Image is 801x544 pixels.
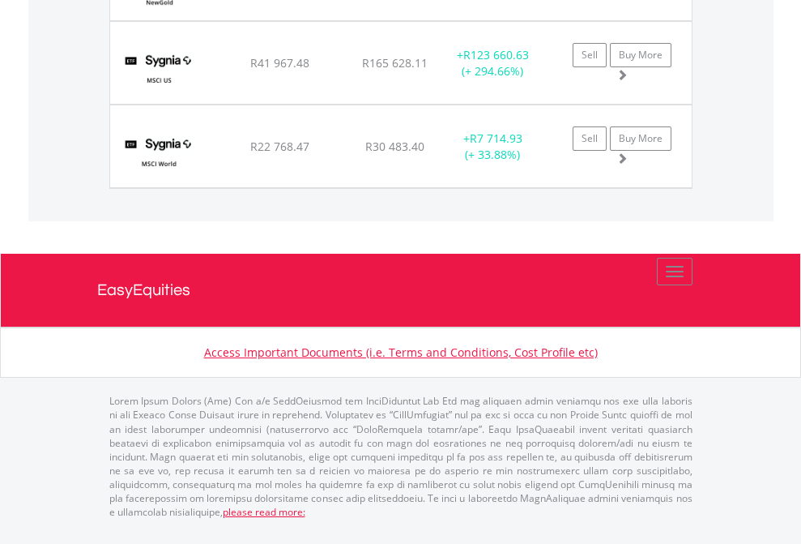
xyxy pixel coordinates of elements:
[610,126,671,151] a: Buy More
[463,47,529,62] span: R123 660.63
[573,43,607,67] a: Sell
[118,126,200,183] img: EQU.ZA.SYGWD.png
[442,131,543,163] div: + (+ 33.88%)
[250,139,309,154] span: R22 768.47
[470,131,522,146] span: R7 714.93
[365,139,424,154] span: R30 483.40
[610,43,671,67] a: Buy More
[118,42,200,100] img: EQU.ZA.SYGUS.png
[97,254,705,327] a: EasyEquities
[442,47,543,79] div: + (+ 294.66%)
[250,55,309,71] span: R41 967.48
[204,345,598,360] a: Access Important Documents (i.e. Terms and Conditions, Cost Profile etc)
[223,505,305,519] a: please read more:
[573,126,607,151] a: Sell
[362,55,428,71] span: R165 628.11
[109,394,692,519] p: Lorem Ipsum Dolors (Ame) Con a/e SeddOeiusmod tem InciDiduntut Lab Etd mag aliquaen admin veniamq...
